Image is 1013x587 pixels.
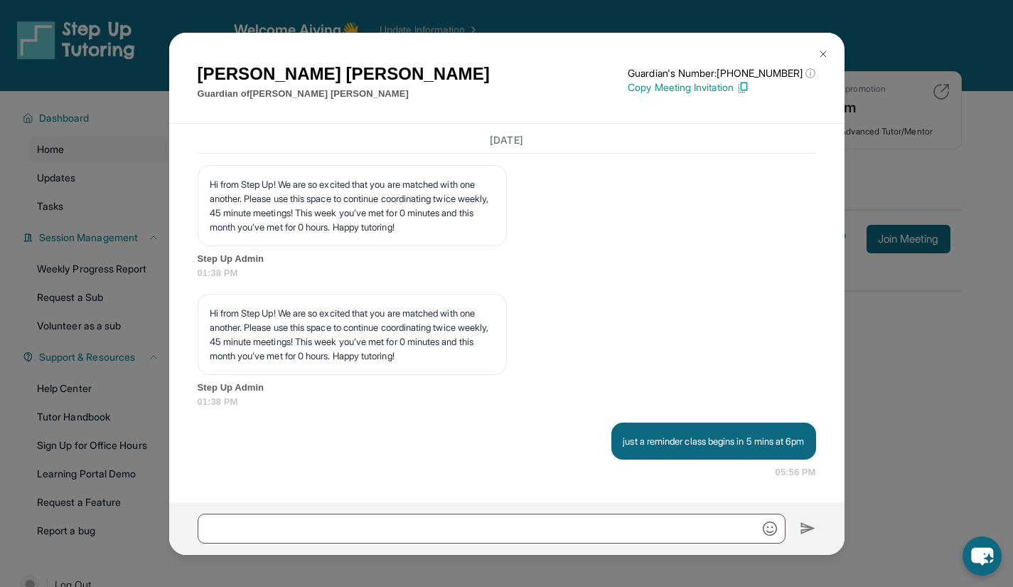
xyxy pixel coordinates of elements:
[963,536,1002,576] button: chat-button
[198,87,490,101] p: Guardian of [PERSON_NAME] [PERSON_NAME]
[628,66,815,80] p: Guardian's Number: [PHONE_NUMBER]
[198,395,816,409] span: 01:38 PM
[198,381,816,395] span: Step Up Admin
[800,520,816,537] img: Send icon
[776,465,816,480] span: 05:56 PM
[818,48,829,60] img: Close Icon
[736,81,749,94] img: Copy Icon
[198,133,816,147] h3: [DATE]
[210,306,495,363] p: Hi from Step Up! We are so excited that you are matched with one another. Please use this space t...
[763,522,777,536] img: Emoji
[623,434,804,448] p: just a reminder class begins in 5 mins at 6pm
[198,266,816,280] span: 01:38 PM
[198,61,490,87] h1: [PERSON_NAME] [PERSON_NAME]
[628,80,815,95] p: Copy Meeting Invitation
[210,177,495,234] p: Hi from Step Up! We are so excited that you are matched with one another. Please use this space t...
[198,252,816,266] span: Step Up Admin
[805,66,815,80] span: ⓘ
